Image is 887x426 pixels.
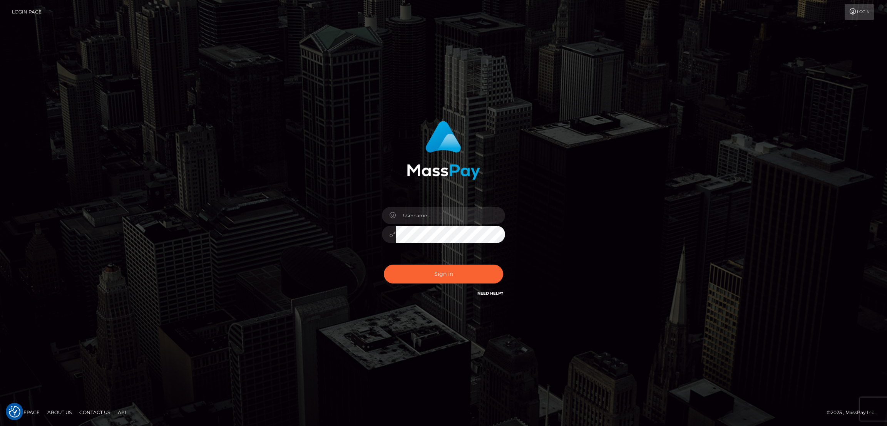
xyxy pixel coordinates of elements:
[845,4,874,20] a: Login
[9,406,20,418] button: Consent Preferences
[76,406,113,418] a: Contact Us
[396,207,505,224] input: Username...
[384,265,503,283] button: Sign in
[9,406,20,418] img: Revisit consent button
[827,408,881,417] div: © 2025 , MassPay Inc.
[44,406,75,418] a: About Us
[115,406,129,418] a: API
[8,406,43,418] a: Homepage
[12,4,42,20] a: Login Page
[477,291,503,296] a: Need Help?
[407,121,480,180] img: MassPay Login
